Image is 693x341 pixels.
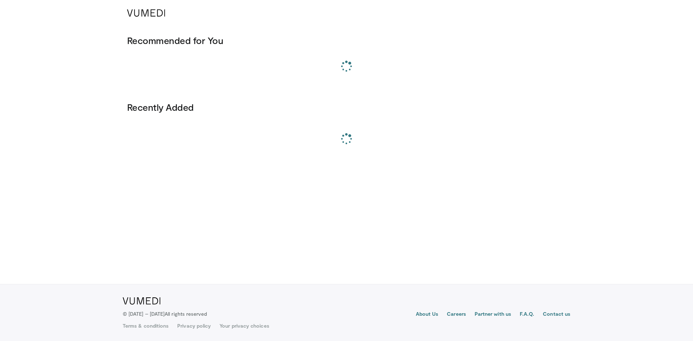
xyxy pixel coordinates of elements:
[475,310,511,319] a: Partner with us
[127,35,566,46] h3: Recommended for You
[127,101,566,113] h3: Recently Added
[416,310,439,319] a: About Us
[177,322,211,329] a: Privacy policy
[219,322,269,329] a: Your privacy choices
[165,311,207,317] span: All rights reserved
[520,310,534,319] a: F.A.Q.
[123,310,207,318] p: © [DATE] – [DATE]
[127,9,165,17] img: VuMedi Logo
[123,322,169,329] a: Terms & conditions
[123,297,161,305] img: VuMedi Logo
[543,310,570,319] a: Contact us
[447,310,466,319] a: Careers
